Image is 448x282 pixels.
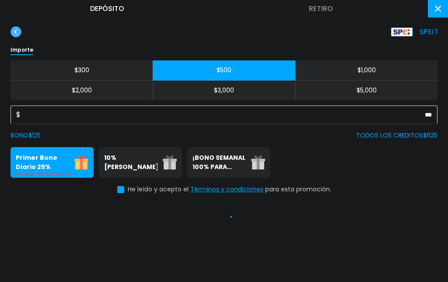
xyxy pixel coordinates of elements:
[356,131,437,140] p: TODOS LOS CREDITOS $ 625
[104,153,157,172] p: 10% [PERSON_NAME]
[295,60,437,81] button: $1,000
[10,81,153,100] button: $2,000
[192,153,246,172] p: ¡BONO SEMANAL 100% PARA DEPORTES!
[251,155,265,169] img: gift
[99,147,182,178] button: 10% [PERSON_NAME]
[391,27,437,37] p: SPEI 1
[295,81,437,100] button: $5,000
[391,28,413,36] img: Platform Logo
[10,45,33,55] p: Importe
[16,109,21,120] span: $
[74,155,88,169] img: gift
[10,131,41,140] label: BONO $ 125
[153,81,295,100] button: $3,000
[16,153,69,172] p: Primer Bono Diario 25%
[163,155,177,169] img: gift
[187,147,270,178] button: ¡BONO SEMANAL 100% PARA DEPORTES!
[153,60,295,81] button: $500
[10,60,153,81] button: $300
[10,147,94,178] button: Primer Bono Diario 25%Se puede solicitar una vez al día
[190,185,263,194] button: Términos y condiciones
[16,172,88,177] p: Se puede solicitar una vez al día
[128,185,331,194] p: He leído y acepto el para esta promoción.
